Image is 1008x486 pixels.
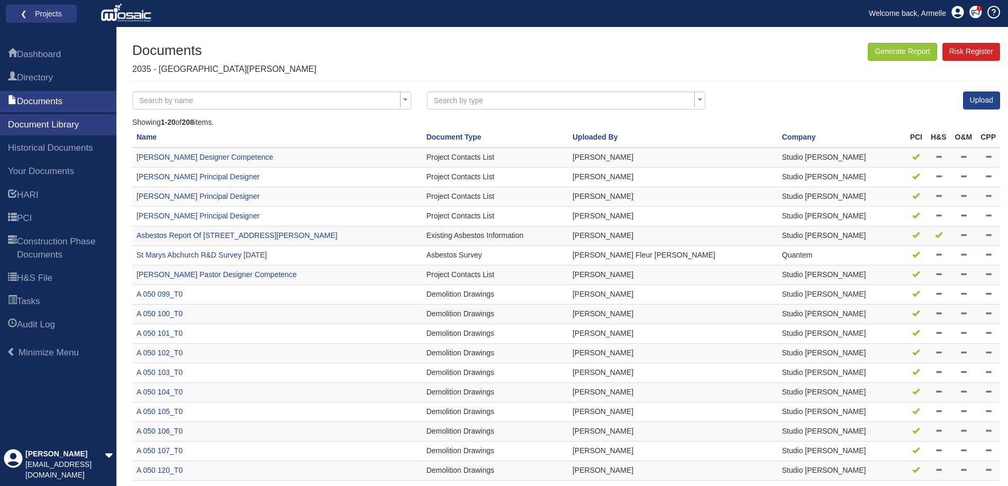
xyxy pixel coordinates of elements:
td: Demolition Drawings [422,402,568,422]
a: Company [782,133,816,141]
td: [PERSON_NAME] [568,402,778,422]
b: 208 [181,118,194,126]
td: Studio [PERSON_NAME] [778,285,906,305]
td: Existing Asbestos Information [422,226,568,246]
a: Welcome back, Armelle [861,5,954,21]
a: A 050 103_T0 [137,368,183,377]
p: 2035 - [GEOGRAPHIC_DATA][PERSON_NAME] [132,63,316,76]
td: Demolition Drawings [422,363,568,383]
td: Studio [PERSON_NAME] [778,324,906,344]
td: [PERSON_NAME] [568,363,778,383]
a: A 050 102_T0 [137,349,183,357]
td: Project Contacts List [422,265,568,285]
td: Demolition Drawings [422,442,568,461]
td: Quantem [778,246,906,265]
span: Minimize Menu [7,347,16,356]
td: Studio [PERSON_NAME] [778,422,906,442]
td: Studio [PERSON_NAME] [778,305,906,324]
td: [PERSON_NAME] [568,226,778,246]
span: H&S File [8,272,17,285]
span: HARI [17,189,39,201]
td: Studio [PERSON_NAME] [778,226,906,246]
td: [PERSON_NAME] [568,207,778,226]
span: HARI [8,189,17,202]
div: Showing of items. [132,117,1000,128]
td: [PERSON_NAME] [568,422,778,442]
span: H&S File [17,272,52,285]
td: Project Contacts List [422,168,568,187]
span: Your Documents [8,165,74,178]
td: Demolition Drawings [422,461,568,481]
td: Demolition Drawings [422,305,568,324]
td: Demolition Drawings [422,324,568,344]
td: Project Contacts List [422,187,568,207]
td: Demolition Drawings [422,344,568,363]
td: [PERSON_NAME] [568,324,778,344]
span: Minimize Menu [19,347,79,357]
button: Generate Report [868,43,937,61]
a: Document Type [426,133,482,141]
span: PCI [17,212,32,225]
a: A 050 105_T0 [137,407,183,416]
a: [PERSON_NAME] Designer Competence [137,153,273,161]
a: ❮ Projects [13,7,70,21]
a: Risk Register [942,43,1000,61]
td: Demolition Drawings [422,285,568,305]
td: [PERSON_NAME] [568,442,778,461]
td: Project Contacts List [422,207,568,226]
a: A 050 104_T0 [137,388,183,396]
td: Studio [PERSON_NAME] [778,383,906,402]
span: Directory [17,71,53,84]
td: Studio [PERSON_NAME] [778,265,906,285]
span: Document Library [8,118,79,131]
th: O&M [951,128,977,148]
a: A 050 107_T0 [137,446,183,455]
span: Historical Documents [8,142,93,154]
td: Project Contacts List [422,148,568,167]
span: Documents [17,95,62,108]
th: H&S [927,128,951,148]
span: Search by name [139,96,193,105]
span: Directory [8,72,17,85]
span: Tasks [8,296,17,308]
td: Studio [PERSON_NAME] [778,148,906,167]
td: Demolition Drawings [422,383,568,402]
img: logo_white.png [101,3,154,24]
td: Studio [PERSON_NAME] [778,207,906,226]
b: 1-20 [161,118,176,126]
td: [PERSON_NAME] [568,461,778,481]
a: Upload [963,91,1000,109]
h1: Documents [132,43,316,58]
span: Search by type [434,96,483,105]
td: [PERSON_NAME] [568,344,778,363]
td: Asbestos Survey [422,246,568,265]
a: [PERSON_NAME] Principal Designer [137,172,260,181]
a: Uploaded By [573,133,618,141]
div: Profile [4,449,23,481]
div: [PERSON_NAME] [25,449,105,460]
td: [PERSON_NAME] [568,383,778,402]
a: [PERSON_NAME] Pastor Designer Competence [137,270,297,279]
a: St Marys Abchurch R&D Survey [DATE] [137,251,267,259]
a: A 050 120_T0 [137,466,183,474]
td: Studio [PERSON_NAME] [778,461,906,481]
td: Demolition Drawings [422,422,568,442]
span: Construction Phase Documents [17,235,108,261]
a: Asbestos Report Of [STREET_ADDRESS][PERSON_NAME] [137,231,338,240]
th: CPP [976,128,1000,148]
td: Studio [PERSON_NAME] [778,402,906,422]
td: [PERSON_NAME] [568,285,778,305]
td: [PERSON_NAME] Fleur [PERSON_NAME] [568,246,778,265]
a: A 050 101_T0 [137,329,183,337]
span: Construction Phase Documents [8,236,17,262]
a: [PERSON_NAME] Principal Designer [137,212,260,220]
td: [PERSON_NAME] [568,148,778,167]
td: Studio [PERSON_NAME] [778,344,906,363]
span: Documents [8,96,17,108]
a: A 050 106_T0 [137,427,183,435]
td: Studio [PERSON_NAME] [778,363,906,383]
a: A 050 100_T0 [137,309,183,318]
div: [EMAIL_ADDRESS][DOMAIN_NAME] [25,460,105,481]
span: Dashboard [8,49,17,61]
td: [PERSON_NAME] [568,168,778,187]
